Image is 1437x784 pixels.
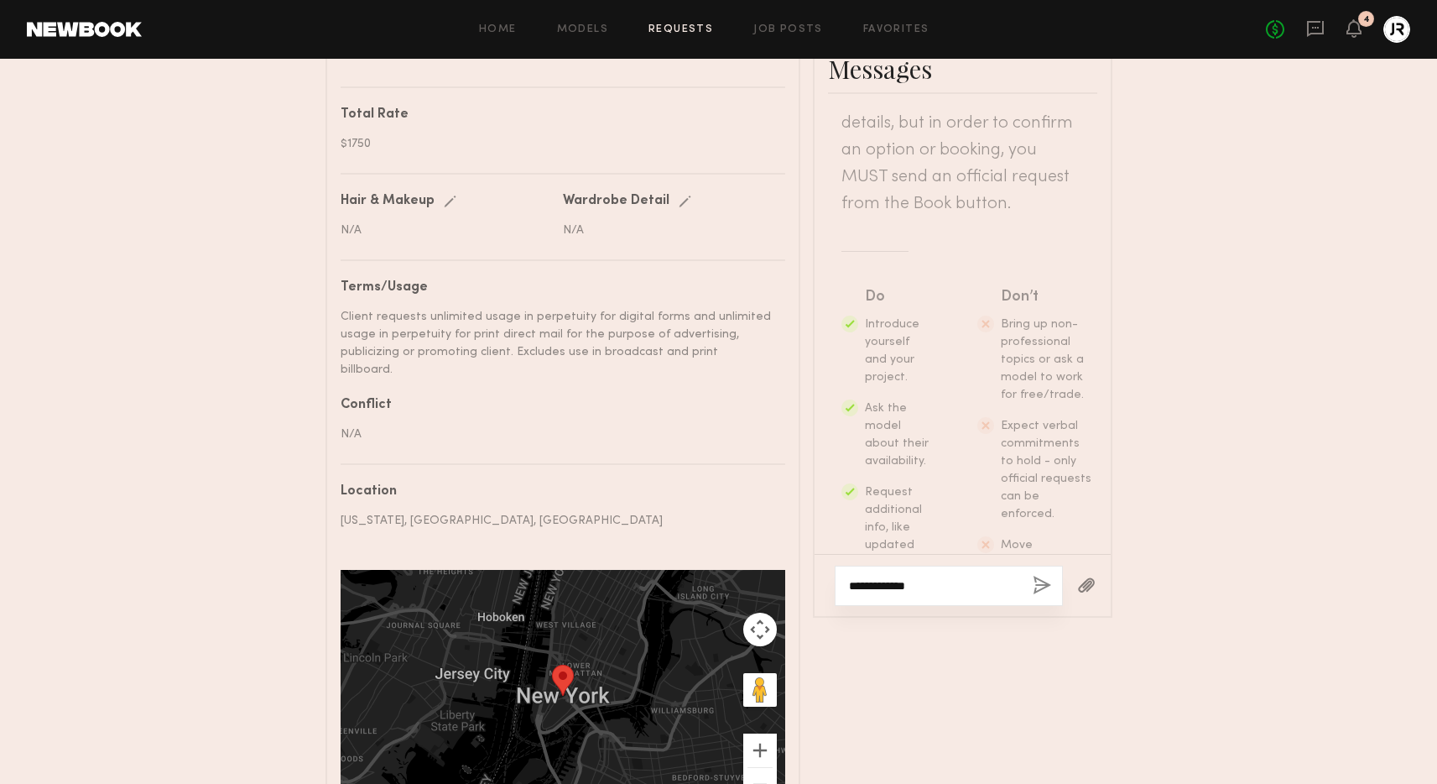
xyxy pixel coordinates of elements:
[743,734,777,767] button: Zoom in
[865,285,930,309] div: Do
[341,222,550,239] div: N/A
[341,108,773,122] div: Total Rate
[341,512,773,530] div: [US_STATE], [GEOGRAPHIC_DATA], [GEOGRAPHIC_DATA]
[1001,285,1093,309] div: Don’t
[1363,15,1370,24] div: 4
[341,308,773,379] div: Client requests unlimited usage in perpetuity for digital forms and unlimited usage in perpetuity...
[1001,319,1084,400] span: Bring up non-professional topics or ask a model to work for free/trade.
[563,195,669,208] div: Wardrobe Detail
[557,24,608,35] a: Models
[563,222,773,239] div: N/A
[865,403,929,467] span: Ask the model about their availability.
[753,24,823,35] a: Job Posts
[648,24,713,35] a: Requests
[1001,421,1091,520] span: Expect verbal commitments to hold - only official requests can be enforced.
[341,135,773,153] div: $1750
[1001,540,1093,604] span: Move communications off the platform.
[865,487,930,639] span: Request additional info, like updated digitals, relevant experience, other skills, etc.
[341,399,773,412] div: Conflict
[828,52,1097,86] div: Messages
[341,426,773,443] div: N/A
[479,24,517,35] a: Home
[743,673,777,707] button: Drag Pegman onto the map to open Street View
[341,281,773,295] div: Terms/Usage
[341,485,773,499] div: Location
[865,319,919,383] span: Introduce yourself and your project.
[863,24,929,35] a: Favorites
[341,195,435,208] div: Hair & Makeup
[743,613,777,646] button: Map camera controls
